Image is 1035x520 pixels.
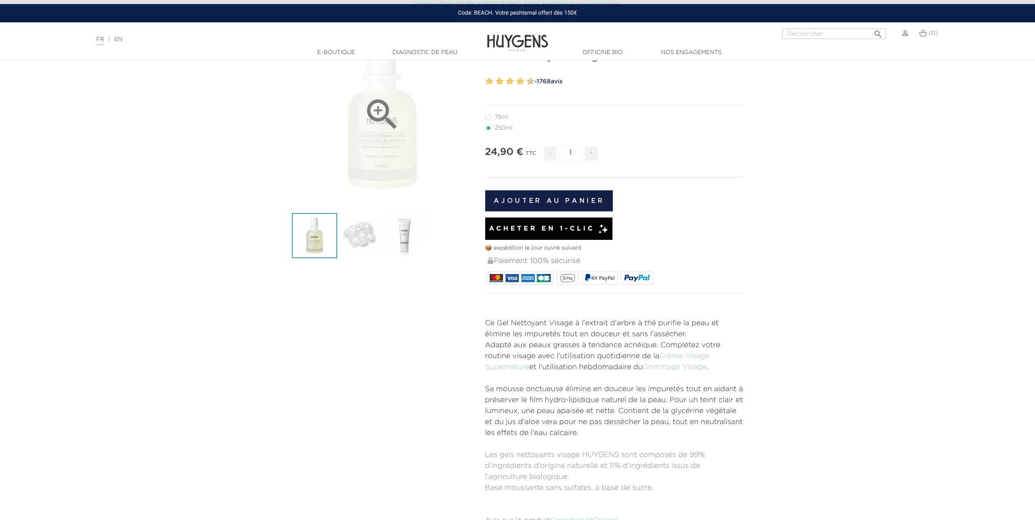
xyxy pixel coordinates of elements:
[528,76,534,87] label: 10
[487,252,743,270] div: Paiement 100% sécurisé
[382,213,427,258] img: Le Gel Nettoyant Visage Infusion Blanche 75ml
[485,114,518,120] label: 75ml
[96,37,104,45] a: FR
[485,451,705,481] span: Les gels nettoyants visage HUYGENS sont composés de 99% d’ingrédients d’origine naturelle et 11% ...
[487,76,493,87] label: 2
[362,94,403,135] i: 
[504,76,507,87] label: 5
[532,76,743,88] a: -1768avis
[514,76,517,87] label: 7
[508,76,514,87] label: 6
[526,145,536,167] div: TTC
[562,48,643,57] a: Officine Bio
[521,274,535,282] img: AMEX
[488,257,493,264] img: Paiement 100% sécurisé
[537,274,550,282] img: CB_NATIONALE
[292,213,337,258] img: Le Gel Nettoyant Visage Infusion Blanche 250ml
[929,30,938,36] span: (0)
[518,76,524,87] label: 8
[485,340,743,373] p: Adapté aux peaux grasses à tendance acnéique. Complétez votre routine visage avec l'utilisation q...
[494,76,497,87] label: 3
[485,318,743,340] p: Ce Gel Nettoyant Visage à l'extrait d'arbre à thé purifie la peau et élimine les impuretés tout e...
[485,484,653,492] span: Base moussante sans sulfates, à base de sucre.
[384,48,466,57] a: Diagnostic de peau
[490,274,503,282] img: MASTERCARD
[487,22,548,53] img: Huygens
[497,76,503,87] label: 4
[506,274,519,282] img: VISA
[485,190,613,211] button: Ajouter au panier
[871,26,885,37] button: 
[558,146,583,160] input: Quantité
[525,76,528,87] label: 9
[484,76,487,87] label: 1
[560,274,575,282] img: google_pay
[485,244,743,252] p: 📦 expédition le jour ouvré suivant
[873,27,883,37] i: 
[485,147,524,157] span: 24,90 €
[537,78,551,85] span: 1768
[591,275,614,281] span: 4X PayPal
[114,37,122,42] a: EN
[545,146,556,161] span: -
[651,48,732,57] a: Nos engagements
[296,48,377,57] a: E-Boutique
[643,363,706,371] a: Gommage Visage
[585,146,598,161] span: +
[485,125,522,131] label: 250ml
[782,28,886,39] input: Rechercher
[485,384,743,439] p: Sa mousse onctueuse élimine en douceur les impuretés tout en aidant à préserver le film hydro-lip...
[92,35,425,44] div: |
